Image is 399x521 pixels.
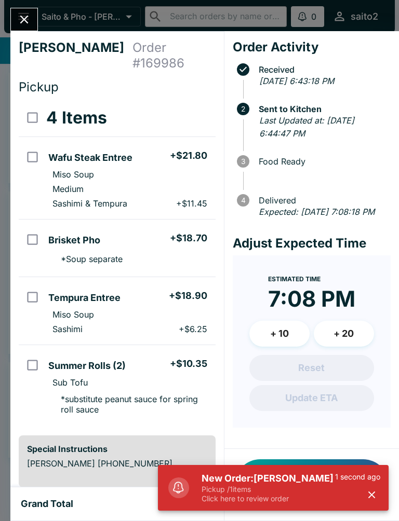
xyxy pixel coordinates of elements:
[259,207,375,217] em: Expected: [DATE] 7:08:18 PM
[170,149,207,162] h5: + $21.80
[259,76,334,86] em: [DATE] 6:43:18 PM
[19,79,59,94] span: Pickup
[52,169,94,180] p: Miso Soup
[254,65,391,74] span: Received
[19,99,216,427] table: orders table
[241,196,245,204] text: 4
[52,324,83,334] p: Sashimi
[235,459,389,510] button: Notify Customer Food is Ready
[46,107,107,128] h3: 4 Items
[48,234,100,246] h5: Brisket Pho
[268,285,355,312] time: 7:08 PM
[132,40,216,71] h4: Order # 169986
[21,498,73,510] h5: Grand Total
[254,104,391,114] span: Sent to Kitchen
[202,494,335,503] p: Click here to review order
[179,324,207,334] p: + $6.25
[52,254,123,264] p: * Soup separate
[176,198,207,209] p: + $11.45
[259,115,354,139] em: Last Updated at: [DATE] 6:44:47 PM
[335,472,380,482] p: 1 second ago
[52,394,207,415] p: * substitute peanut sauce for spring roll sauce
[202,472,335,485] h5: New Order: [PERSON_NAME]
[254,157,391,166] span: Food Ready
[241,105,245,113] text: 2
[27,458,207,469] p: [PERSON_NAME] [PHONE_NUMBER]
[52,184,84,194] p: Medium
[241,157,245,166] text: 3
[170,232,207,244] h5: + $18.70
[314,321,374,347] button: + 20
[233,39,391,55] h4: Order Activity
[27,444,207,454] h6: Special Instructions
[268,275,321,283] span: Estimated Time
[249,321,310,347] button: + 10
[202,485,335,494] p: Pickup / 1 items
[52,377,88,388] p: Sub Tofu
[19,40,132,71] h4: [PERSON_NAME]
[52,309,94,320] p: Miso Soup
[48,360,126,372] h5: Summer Rolls (2)
[52,198,127,209] p: Sashimi & Tempura
[48,152,132,164] h5: Wafu Steak Entree
[169,290,207,302] h5: + $18.90
[254,196,391,205] span: Delivered
[11,8,37,31] button: Close
[170,358,207,370] h5: + $10.35
[48,292,121,304] h5: Tempura Entree
[233,236,391,251] h4: Adjust Expected Time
